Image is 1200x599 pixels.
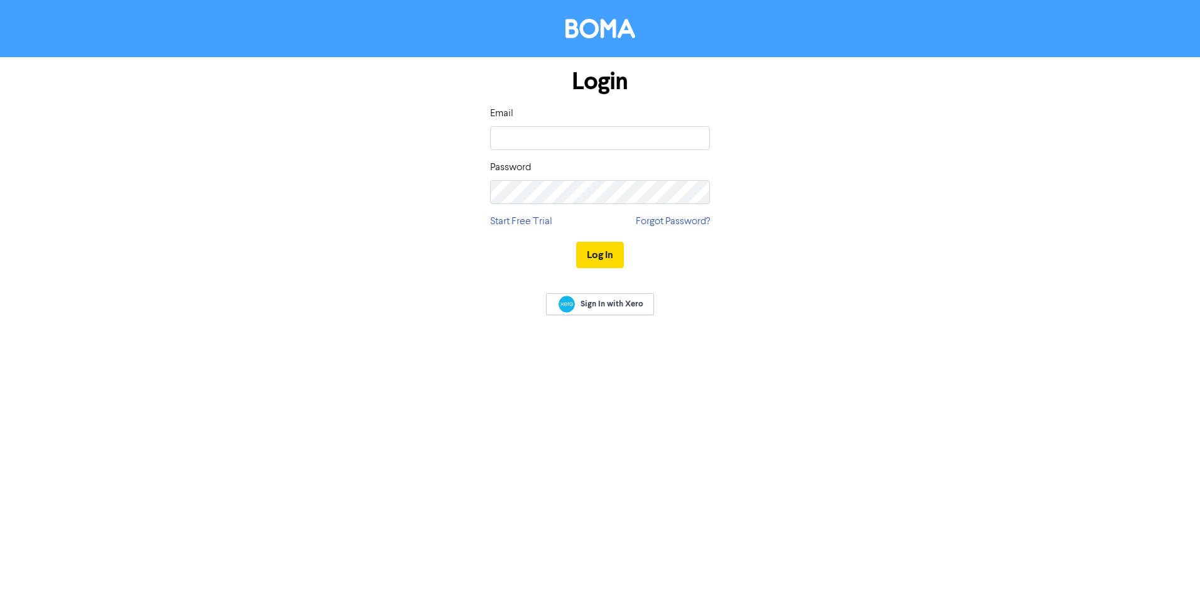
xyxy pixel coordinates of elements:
a: Start Free Trial [490,214,552,229]
img: BOMA Logo [565,19,635,38]
button: Log In [576,242,624,268]
img: Xero logo [559,296,575,313]
span: Sign In with Xero [581,298,643,310]
a: Sign In with Xero [546,293,654,315]
h1: Login [490,67,710,96]
a: Forgot Password? [636,214,710,229]
label: Password [490,160,531,175]
label: Email [490,106,513,121]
